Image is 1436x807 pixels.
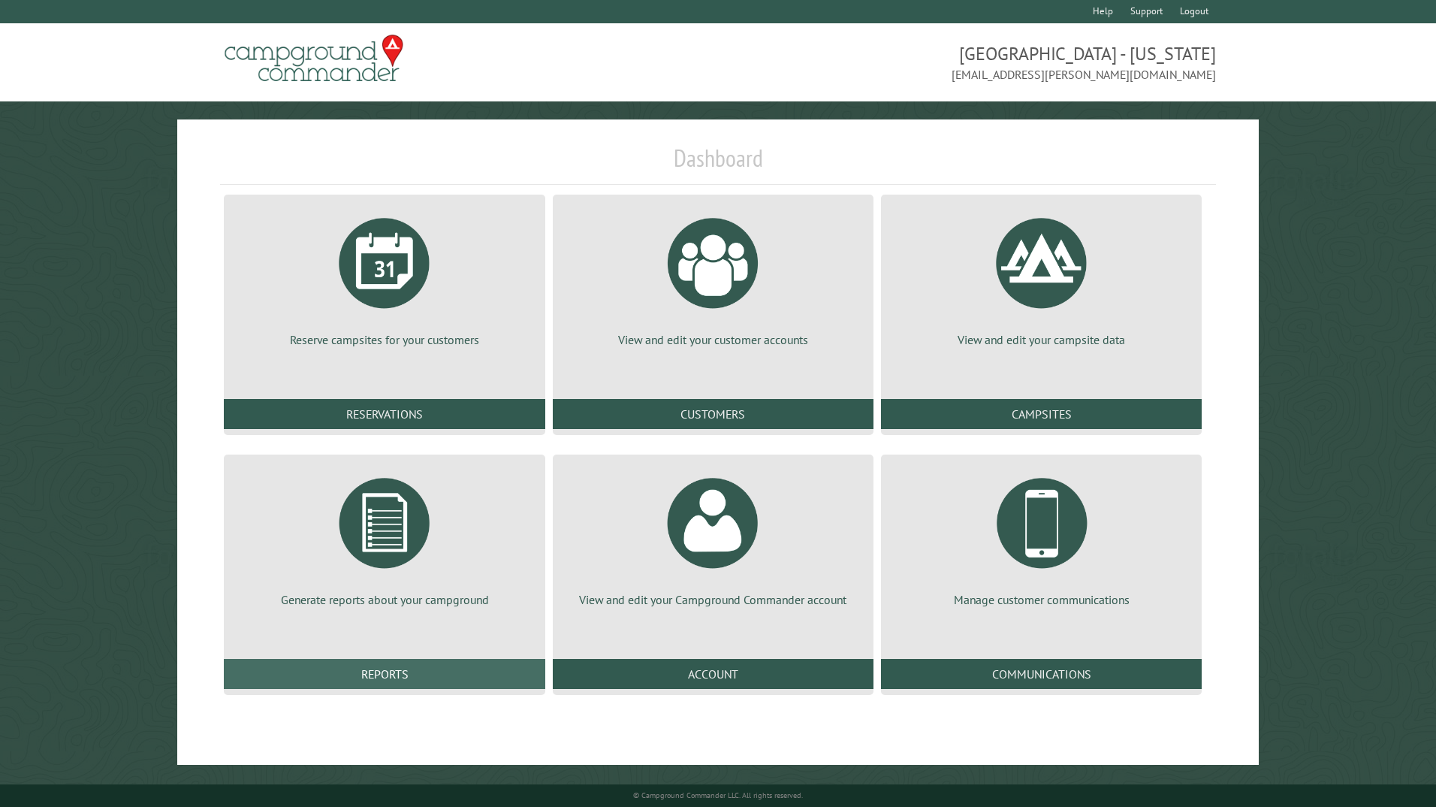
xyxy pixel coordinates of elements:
a: Campsites [881,399,1202,429]
img: Campground Commander [220,29,408,88]
a: Manage customer communications [899,467,1184,608]
a: Account [553,659,873,689]
a: Reservations [224,399,545,429]
p: Reserve campsites for your customers [242,331,526,348]
a: Communications [881,659,1202,689]
span: [GEOGRAPHIC_DATA] - [US_STATE] [EMAIL_ADDRESS][PERSON_NAME][DOMAIN_NAME] [718,41,1216,83]
p: Generate reports about your campground [242,591,526,608]
a: View and edit your campsite data [899,207,1184,348]
a: Reports [224,659,545,689]
a: Generate reports about your campground [242,467,526,608]
small: © Campground Commander LLC. All rights reserved. [633,790,803,800]
a: Reserve campsites for your customers [242,207,526,348]
a: View and edit your Campground Commander account [571,467,855,608]
p: Manage customer communications [899,591,1184,608]
a: Customers [553,399,873,429]
p: View and edit your Campground Commander account [571,591,855,608]
a: View and edit your customer accounts [571,207,855,348]
p: View and edit your customer accounts [571,331,855,348]
p: View and edit your campsite data [899,331,1184,348]
h1: Dashboard [220,144,1215,185]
